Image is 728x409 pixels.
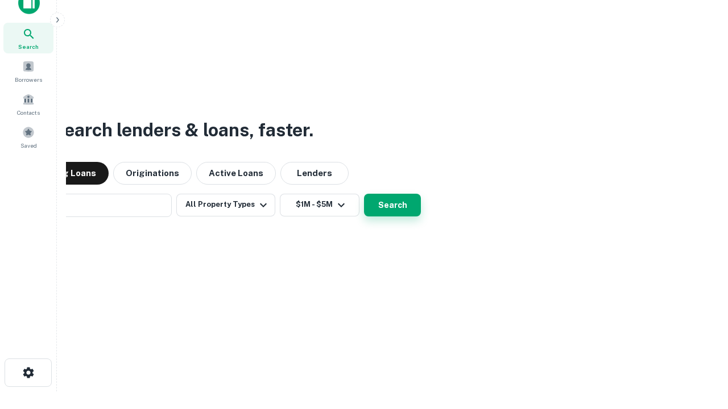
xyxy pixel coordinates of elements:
[364,194,421,216] button: Search
[20,141,37,150] span: Saved
[3,122,53,152] a: Saved
[17,108,40,117] span: Contacts
[3,23,53,53] a: Search
[52,116,313,144] h3: Search lenders & loans, faster.
[280,162,349,185] button: Lenders
[15,75,42,84] span: Borrowers
[113,162,192,185] button: Originations
[671,318,728,373] iframe: Chat Widget
[18,42,39,51] span: Search
[3,89,53,119] a: Contacts
[196,162,276,185] button: Active Loans
[280,194,359,216] button: $1M - $5M
[3,56,53,86] a: Borrowers
[176,194,275,216] button: All Property Types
